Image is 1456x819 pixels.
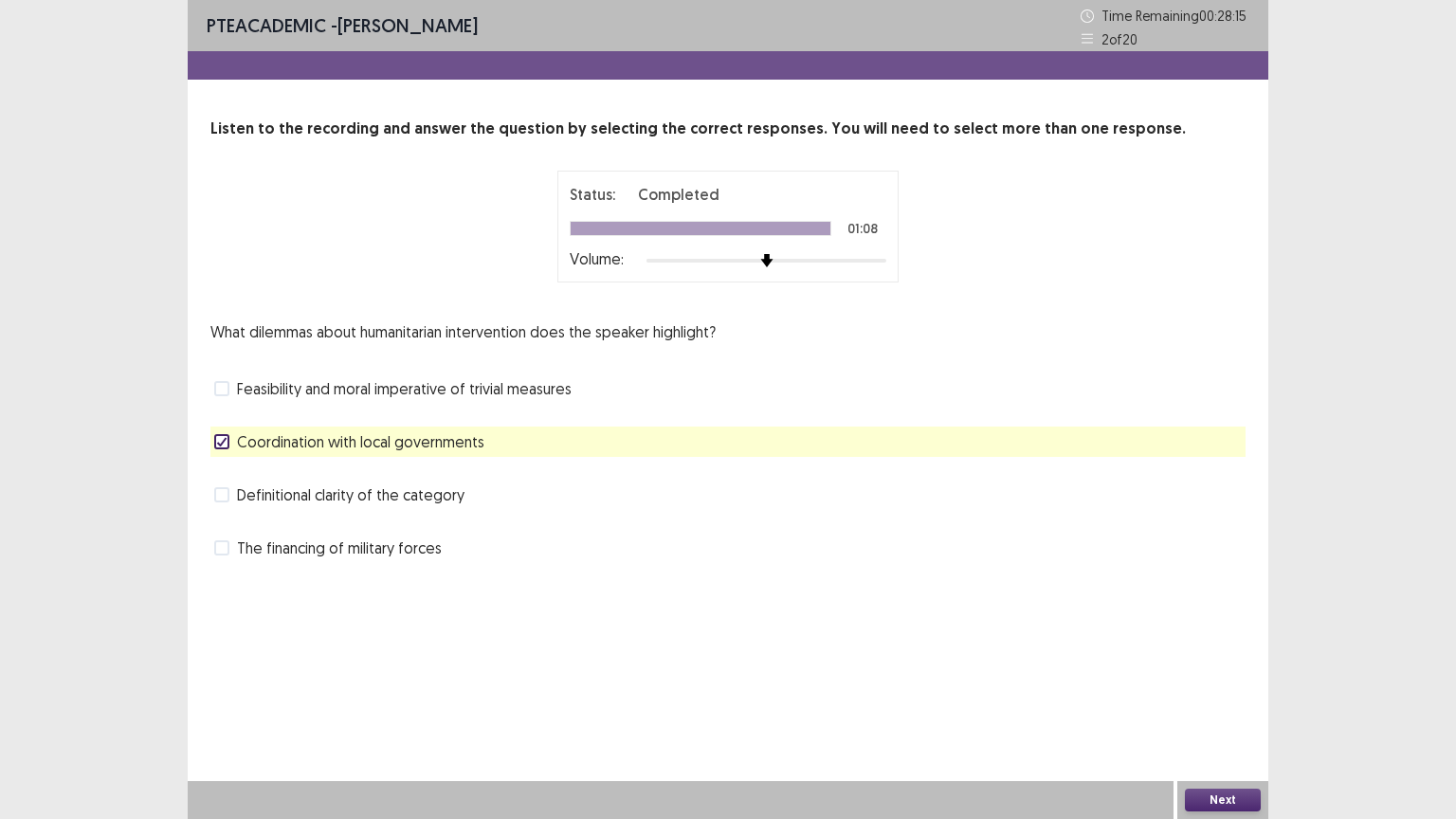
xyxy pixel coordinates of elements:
span: PTE academic [207,13,326,37]
p: Status: [570,183,615,206]
p: 01:08 [847,222,878,235]
p: - [PERSON_NAME] [207,11,478,40]
span: Coordination with local governments [237,430,484,453]
p: Listen to the recording and answer the question by selecting the correct responses. You will need... [210,118,1246,140]
img: arrow-thumb [760,254,773,267]
p: Volume: [570,247,624,270]
p: What dilemmas about humanitarian intervention does the speaker highlight? [210,320,716,343]
p: Completed [638,183,719,206]
p: Time Remaining 00 : 28 : 15 [1101,6,1249,26]
p: 2 of 20 [1101,29,1137,49]
button: Next [1185,789,1261,811]
span: Definitional clarity of the category [237,483,464,506]
span: The financing of military forces [237,537,442,559]
span: Feasibility and moral imperative of trivial measures [237,377,572,400]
